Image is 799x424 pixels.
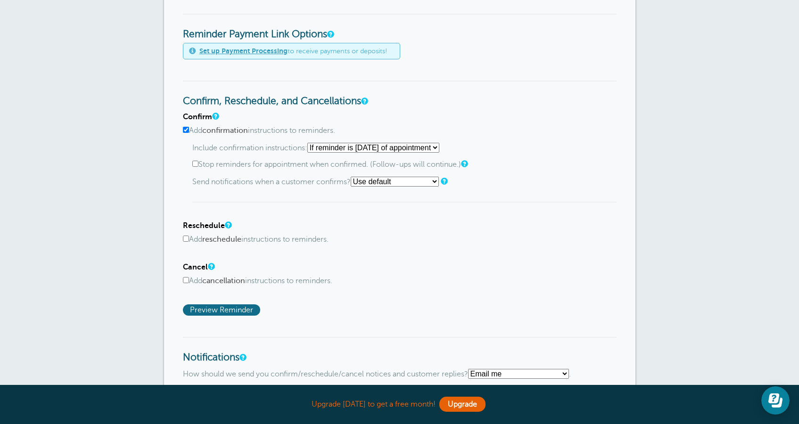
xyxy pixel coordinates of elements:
[761,386,790,415] iframe: Resource center
[183,304,260,316] span: Preview Reminder
[199,47,288,55] a: Set up Payment Processing
[183,369,617,379] p: How should we send you confirm/reschedule/cancel notices and customer replies? .
[192,143,617,153] p: Include confirmation instructions:
[183,221,617,230] h4: Reschedule
[164,394,635,415] div: Upgrade [DATE] to get a free month!
[327,31,333,37] a: These settings apply to all templates. Automatically add a payment link to your reminders if an a...
[183,113,617,122] h4: Confirm
[192,161,198,167] input: Stop reminders for appointment when confirmed. (Follow-ups will continue.)
[183,126,617,135] label: Add instructions to reminders.
[361,98,367,104] a: These settings apply to all templates. (They are not per-template settings). You can change the l...
[183,277,617,285] label: Add instructions to reminders.
[208,263,214,269] a: A note will be added to SMS reminders that replying "X" will cancel the appointment. For email re...
[461,161,467,167] a: If you use two or more reminders, and a customer confirms an appointment after the first reminder...
[212,113,218,119] a: A note will be added to SMS reminders that replying "C" will confirm the appointment. For email r...
[192,160,617,169] label: Stop reminders for appointment when confirmed. (Follow-ups will continue.)
[183,337,617,364] h3: Notifications
[225,222,231,228] a: A note will be added to SMS reminders that replying "R" will request a reschedule of the appointm...
[183,81,617,107] h3: Confirm, Reschedule, and Cancellations
[441,178,446,184] a: Should we notify you? Selecting "Use default" will use the setting in the Notifications section b...
[239,354,245,360] a: If a customer confirms an appointment, requests a reschedule, or replies to an SMS reminder, we c...
[183,277,189,283] input: Addcancellationinstructions to reminders.
[183,306,263,314] a: Preview Reminder
[202,126,248,135] b: confirmation
[202,235,241,244] b: reschedule
[183,236,189,242] input: Addrescheduleinstructions to reminders.
[199,47,387,55] span: to receive payments or deposits!
[202,277,245,285] b: cancellation
[183,235,617,244] label: Add instructions to reminders.
[439,397,486,412] a: Upgrade
[183,263,617,272] h4: Cancel
[183,14,617,41] h3: Reminder Payment Link Options
[183,127,189,133] input: Addconfirmationinstructions to reminders.
[192,177,617,187] p: Send notifications when a customer confirms?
